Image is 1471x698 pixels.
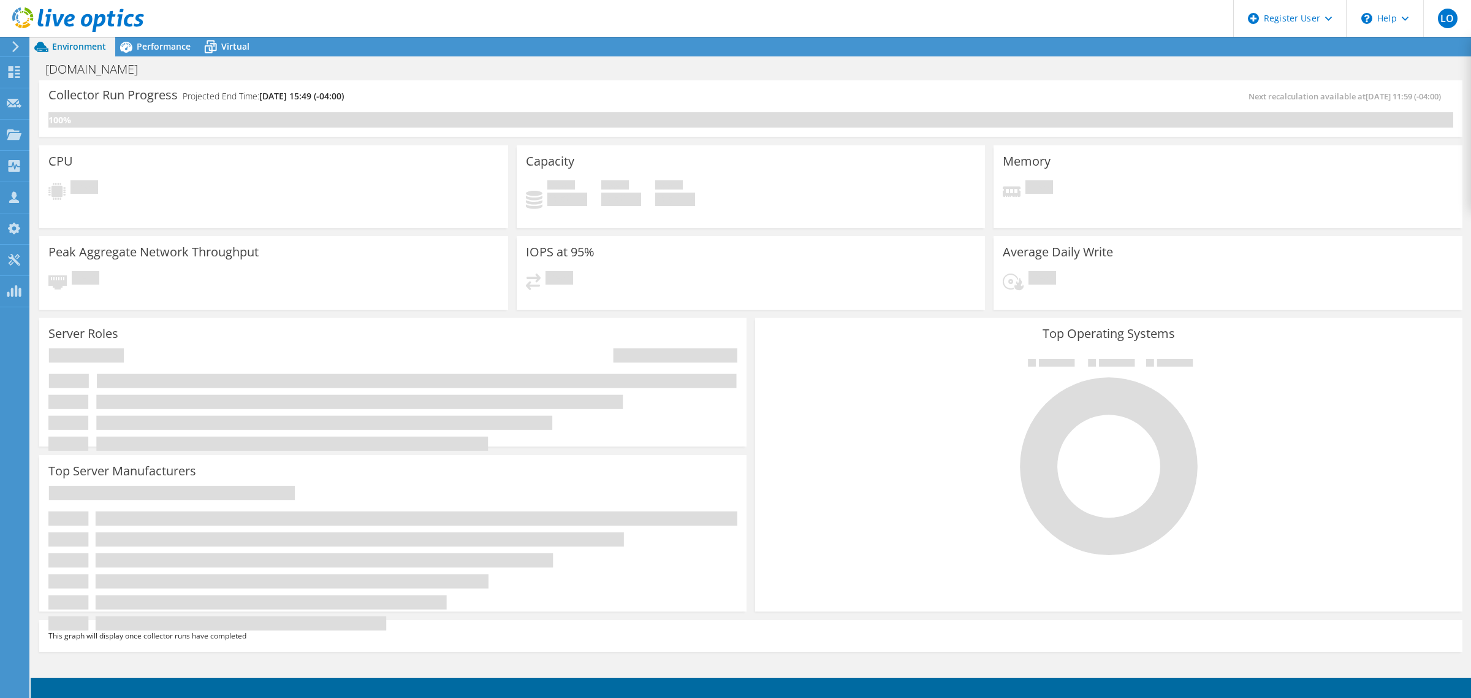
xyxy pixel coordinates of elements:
h3: Top Server Manufacturers [48,464,196,478]
h3: Capacity [526,155,574,168]
h4: 0 GiB [547,193,587,206]
span: Used [547,180,575,193]
span: Total [655,180,683,193]
h3: Average Daily Write [1003,245,1113,259]
h3: CPU [48,155,73,168]
h4: 0 GiB [655,193,695,206]
h3: Memory [1003,155,1051,168]
span: Pending [545,271,573,288]
span: Next recalculation available at [1249,91,1447,102]
span: [DATE] 11:59 (-04:00) [1366,91,1441,102]
span: [DATE] 15:49 (-04:00) [259,90,344,102]
span: Pending [1028,271,1056,288]
h3: Peak Aggregate Network Throughput [48,245,259,259]
div: This graph will display once collector runs have completed [39,620,1462,652]
span: Pending [72,271,99,288]
h4: Projected End Time: [183,90,344,103]
h3: IOPS at 95% [526,245,595,259]
span: Free [601,180,629,193]
span: Pending [1025,180,1053,197]
h3: Top Operating Systems [764,327,1453,340]
span: Environment [52,40,106,52]
h4: 0 GiB [601,193,641,206]
span: Virtual [221,40,249,52]
span: Pending [70,180,98,197]
h1: [DOMAIN_NAME] [40,63,157,76]
span: LO [1438,9,1458,28]
span: Performance [137,40,191,52]
h3: Server Roles [48,327,118,340]
svg: \n [1361,13,1372,24]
